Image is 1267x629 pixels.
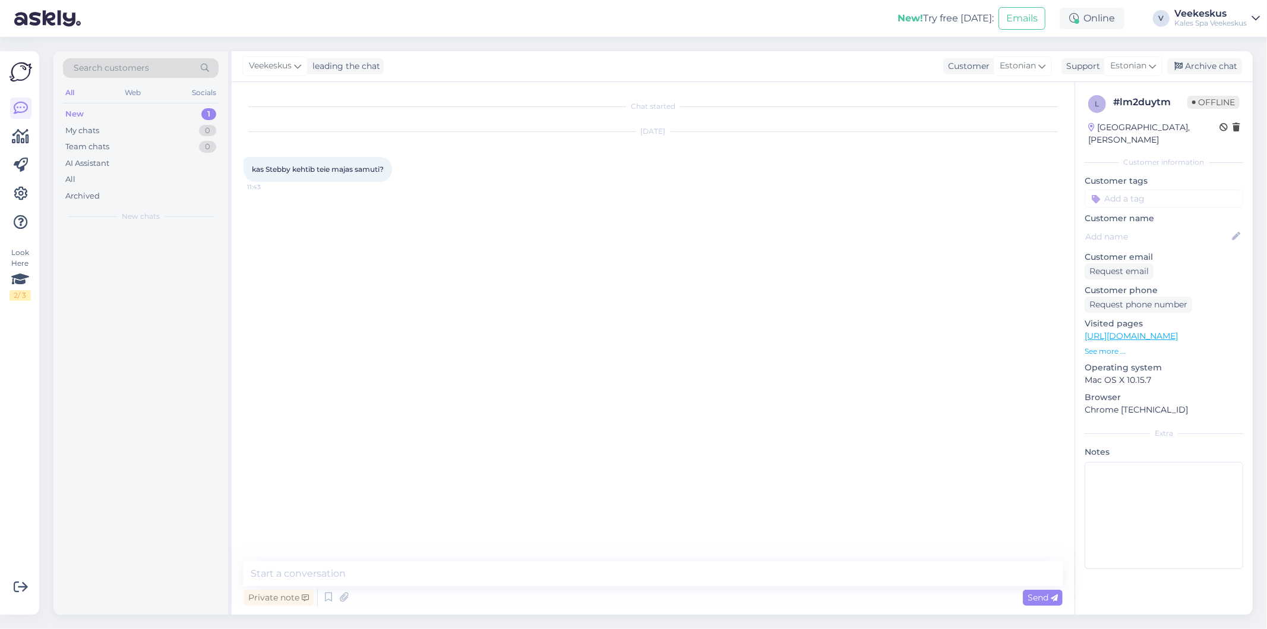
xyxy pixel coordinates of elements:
[63,85,77,100] div: All
[1085,175,1243,187] p: Customer tags
[1085,446,1243,458] p: Notes
[1085,284,1243,297] p: Customer phone
[1085,404,1243,416] p: Chrome [TECHNICAL_ID]
[1085,317,1243,330] p: Visited pages
[65,125,99,137] div: My chats
[1085,331,1178,341] a: [URL][DOMAIN_NAME]
[1085,251,1243,263] p: Customer email
[65,108,84,120] div: New
[10,290,31,301] div: 2 / 3
[1088,121,1219,146] div: [GEOGRAPHIC_DATA], [PERSON_NAME]
[1085,157,1243,168] div: Customer information
[1113,95,1187,109] div: # lm2duytm
[244,126,1063,137] div: [DATE]
[1085,230,1230,243] input: Add name
[123,85,144,100] div: Web
[1085,297,1192,313] div: Request phone number
[10,247,31,301] div: Look Here
[1153,10,1170,27] div: V
[65,158,109,169] div: AI Assistant
[1187,96,1240,109] span: Offline
[1060,8,1124,29] div: Online
[1174,9,1247,18] div: Veekeskus
[201,108,216,120] div: 1
[943,60,990,73] div: Customer
[1085,190,1243,207] input: Add a tag
[1085,361,1243,374] p: Operating system
[1085,212,1243,225] p: Customer name
[74,62,149,74] span: Search customers
[1095,99,1099,108] span: l
[244,101,1063,112] div: Chat started
[65,190,100,202] div: Archived
[1174,18,1247,28] div: Kales Spa Veekeskus
[122,211,160,222] span: New chats
[1085,428,1243,439] div: Extra
[1000,59,1036,73] span: Estonian
[199,141,216,153] div: 0
[65,174,75,185] div: All
[1085,391,1243,404] p: Browser
[1061,60,1100,73] div: Support
[199,125,216,137] div: 0
[247,183,292,191] span: 11:43
[1167,58,1242,74] div: Archive chat
[1110,59,1146,73] span: Estonian
[65,141,109,153] div: Team chats
[1028,592,1058,603] span: Send
[308,60,380,73] div: leading the chat
[10,61,32,83] img: Askly Logo
[189,85,219,100] div: Socials
[1174,9,1260,28] a: VeekeskusKales Spa Veekeskus
[898,12,923,24] b: New!
[999,7,1045,30] button: Emails
[1085,263,1154,279] div: Request email
[249,59,292,73] span: Veekeskus
[898,11,994,26] div: Try free [DATE]:
[1085,346,1243,357] p: See more ...
[244,590,314,606] div: Private note
[252,165,384,174] span: kas Stebby kehtib teie majas samuti?
[1085,374,1243,386] p: Mac OS X 10.15.7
